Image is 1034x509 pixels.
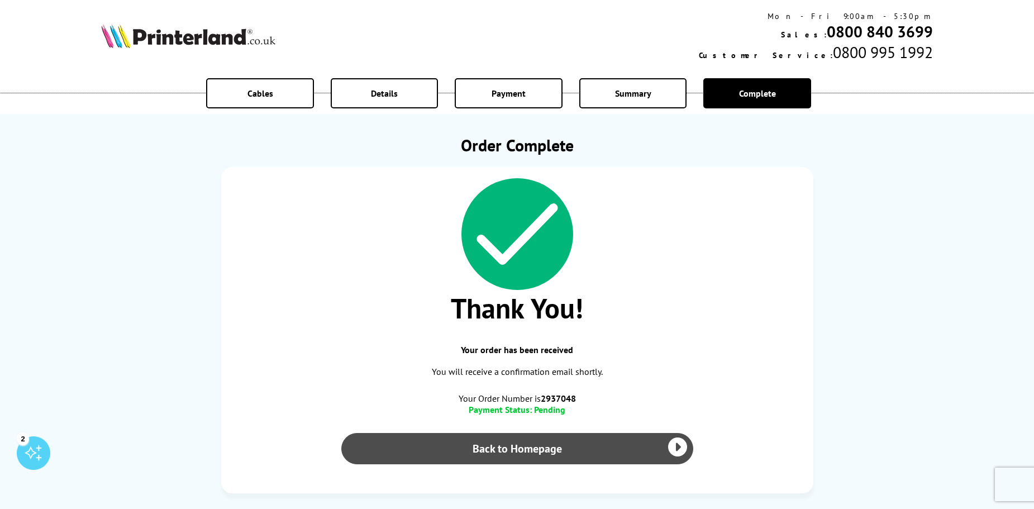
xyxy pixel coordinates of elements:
[232,344,802,355] span: Your order has been received
[232,290,802,326] span: Thank You!
[541,393,576,404] b: 2937048
[247,88,273,99] span: Cables
[615,88,651,99] span: Summary
[781,30,827,40] span: Sales:
[232,393,802,404] span: Your Order Number is
[469,404,532,415] span: Payment Status:
[739,88,776,99] span: Complete
[371,88,398,99] span: Details
[534,404,565,415] span: Pending
[492,88,526,99] span: Payment
[341,433,693,464] a: Back to Homepage
[699,50,833,60] span: Customer Service:
[221,134,813,156] h1: Order Complete
[17,432,29,445] div: 2
[232,364,802,379] p: You will receive a confirmation email shortly.
[699,11,933,21] div: Mon - Fri 9:00am - 5:30pm
[827,21,933,42] a: 0800 840 3699
[101,23,275,48] img: Printerland Logo
[833,42,933,63] span: 0800 995 1992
